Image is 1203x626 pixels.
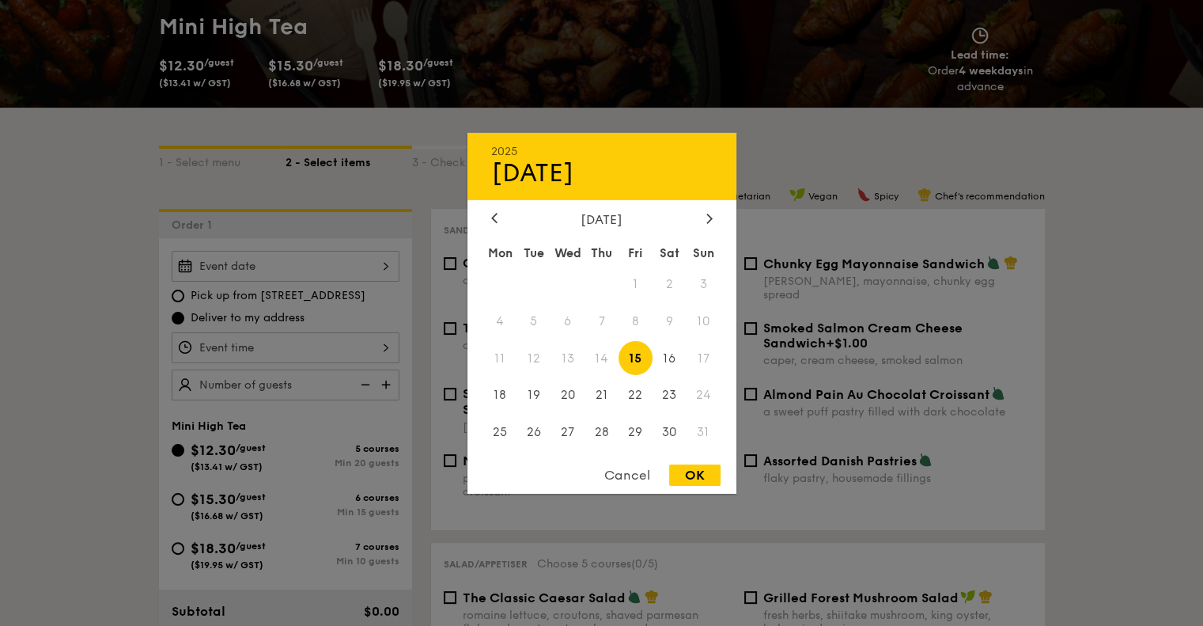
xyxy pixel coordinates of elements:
span: 14 [584,341,619,375]
div: Mon [483,238,517,267]
span: 26 [516,415,550,450]
div: Thu [584,238,619,267]
span: 31 [687,415,721,450]
span: 28 [584,415,619,450]
span: 20 [550,378,584,412]
span: 9 [653,304,687,338]
span: 16 [653,341,687,375]
div: Fri [619,238,653,267]
span: 17 [687,341,721,375]
div: Cancel [588,465,666,486]
span: 3 [687,267,721,301]
span: 6 [550,304,584,338]
div: 2025 [491,144,713,157]
span: 23 [653,378,687,412]
span: 13 [550,341,584,375]
div: [DATE] [491,157,713,188]
div: Wed [550,238,584,267]
span: 22 [619,378,653,412]
span: 25 [483,415,517,450]
div: Sun [687,238,721,267]
span: 5 [516,304,550,338]
span: 19 [516,378,550,412]
div: Sat [653,238,687,267]
span: 27 [550,415,584,450]
div: OK [669,465,721,486]
div: [DATE] [491,211,713,226]
span: 11 [483,341,517,375]
span: 10 [687,304,721,338]
div: Tue [516,238,550,267]
span: 8 [619,304,653,338]
span: 12 [516,341,550,375]
span: 1 [619,267,653,301]
span: 29 [619,415,653,450]
span: 18 [483,378,517,412]
span: 2 [653,267,687,301]
span: 7 [584,304,619,338]
span: 15 [619,341,653,375]
span: 4 [483,304,517,338]
span: 21 [584,378,619,412]
span: 30 [653,415,687,450]
span: 24 [687,378,721,412]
